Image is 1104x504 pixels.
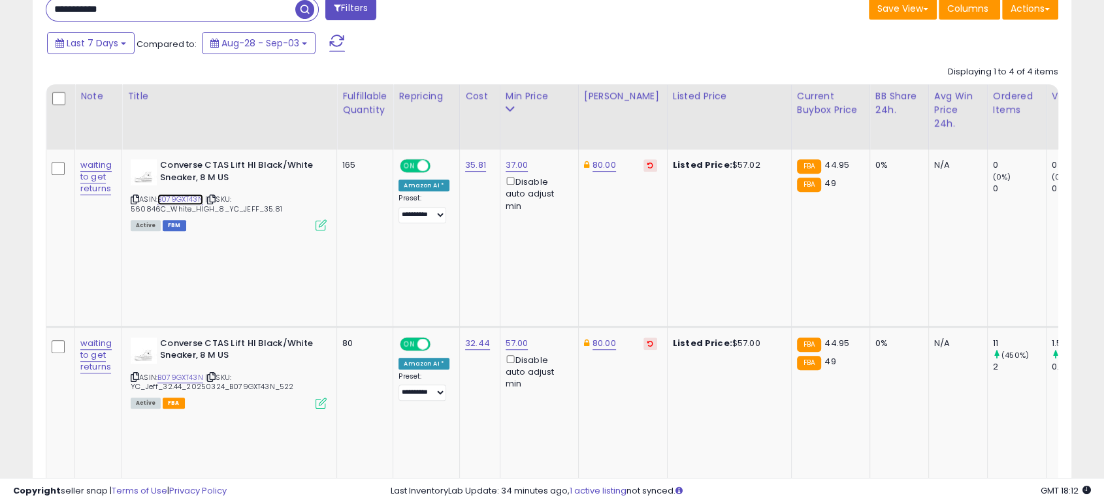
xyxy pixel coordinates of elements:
[127,89,331,103] div: Title
[429,161,449,172] span: OFF
[157,194,203,205] a: B079GXT43N
[398,358,449,370] div: Amazon AI *
[67,37,118,50] span: Last 7 Days
[131,338,157,364] img: 21o1wUW9WwL._SL40_.jpg
[797,356,821,370] small: FBA
[824,355,836,368] span: 49
[465,159,486,172] a: 35.81
[131,194,282,213] span: | SKU: 560846C_White_HIGH_8_YC_JEFF_35.81
[160,338,319,365] b: Converse CTAS Lift HI Black/White Sneaker, 8 M US
[797,178,821,192] small: FBA
[993,159,1046,171] div: 0
[13,484,61,497] strong: Copyright
[875,89,923,117] div: BB Share 24h.
[401,161,417,172] span: ON
[163,398,185,409] span: FBA
[570,484,626,497] a: 1 active listing
[131,398,161,409] span: All listings currently available for purchase on Amazon
[112,484,167,497] a: Terms of Use
[673,159,732,171] b: Listed Price:
[163,220,186,231] span: FBM
[593,337,616,350] a: 80.00
[824,177,836,189] span: 49
[398,194,449,223] div: Preset:
[797,338,821,352] small: FBA
[131,338,327,407] div: ASIN:
[80,159,112,195] a: waiting to get returns
[80,337,112,373] a: waiting to get returns
[797,159,821,174] small: FBA
[398,372,449,402] div: Preset:
[506,159,528,172] a: 37.00
[673,89,786,103] div: Listed Price
[429,338,449,349] span: OFF
[80,89,116,103] div: Note
[506,353,568,390] div: Disable auto adjust min
[934,338,977,349] div: N/A
[401,338,417,349] span: ON
[342,338,383,349] div: 80
[506,174,568,212] div: Disable auto adjust min
[593,159,616,172] a: 80.00
[465,89,495,103] div: Cost
[131,159,327,229] div: ASIN:
[1001,350,1029,360] small: (450%)
[137,38,197,50] span: Compared to:
[993,361,1046,373] div: 2
[584,89,662,103] div: [PERSON_NAME]
[506,337,528,350] a: 57.00
[948,66,1058,78] div: Displaying 1 to 4 of 4 items
[398,180,449,191] div: Amazon AI *
[1052,172,1070,182] small: (0%)
[993,338,1046,349] div: 11
[391,485,1092,497] div: Last InventoryLab Update: 34 minutes ago, not synced.
[342,89,387,117] div: Fulfillable Quantity
[673,338,781,349] div: $57.00
[398,89,454,103] div: Repricing
[934,89,982,131] div: Avg Win Price 24h.
[13,485,227,497] div: seller snap | |
[875,159,918,171] div: 0%
[202,32,316,54] button: Aug-28 - Sep-03
[1052,89,1099,103] div: Velocity
[131,220,161,231] span: All listings currently available for purchase on Amazon
[875,338,918,349] div: 0%
[947,2,988,15] span: Columns
[1041,484,1091,497] span: 2025-09-11 18:12 GMT
[993,89,1041,117] div: Ordered Items
[673,159,781,171] div: $57.02
[797,89,864,117] div: Current Buybox Price
[824,337,849,349] span: 44.95
[506,89,573,103] div: Min Price
[169,484,227,497] a: Privacy Policy
[934,159,977,171] div: N/A
[157,372,203,383] a: B079GXT43N
[824,159,849,171] span: 44.95
[465,337,490,350] a: 32.44
[993,183,1046,195] div: 0
[131,372,293,392] span: | SKU: YC_Jeff_32.44_20250324_B079GXT43N_522
[342,159,383,171] div: 165
[993,172,1011,182] small: (0%)
[673,337,732,349] b: Listed Price:
[47,32,135,54] button: Last 7 Days
[131,159,157,185] img: 21o1wUW9WwL._SL40_.jpg
[160,159,319,187] b: Converse CTAS Lift HI Black/White Sneaker, 8 M US
[221,37,299,50] span: Aug-28 - Sep-03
